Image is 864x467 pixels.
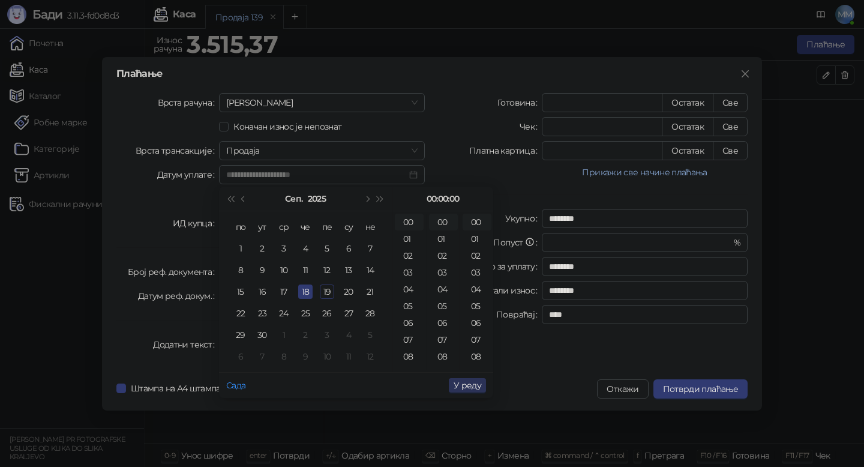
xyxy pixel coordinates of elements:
div: 06 [463,315,491,331]
div: 09 [395,365,424,382]
span: Коначан износ је непознат [229,120,346,133]
label: Готовина [497,93,542,112]
div: 17 [277,285,291,299]
button: Изабери годину [308,187,326,211]
div: 15 [233,285,248,299]
button: Прикажи све начине плаћања [542,165,748,179]
div: 5 [363,328,377,342]
td: 2025-09-29 [230,324,251,346]
div: 06 [429,315,458,331]
label: Укупно [505,209,542,228]
div: 24 [277,306,291,321]
button: Следећа година (Control + right) [374,187,387,211]
div: 11 [341,349,356,364]
div: 00 [395,214,424,230]
div: 02 [463,247,491,264]
button: Све [713,141,748,160]
button: Остатак [662,141,713,160]
a: Сада [226,380,245,391]
div: 10 [320,349,334,364]
div: 4 [341,328,356,342]
div: 16 [255,285,269,299]
td: 2025-09-24 [273,303,295,324]
div: 8 [233,263,248,277]
span: Потврди плаћање [663,384,738,394]
th: пе [316,216,338,238]
div: 08 [463,348,491,365]
td: 2025-09-17 [273,281,295,303]
div: 1 [277,328,291,342]
label: ИД купца [173,214,219,233]
td: 2025-09-14 [359,259,381,281]
label: Повраћај [496,305,542,324]
div: 07 [395,331,424,348]
td: 2025-09-02 [251,238,273,259]
td: 2025-09-30 [251,324,273,346]
div: 21 [363,285,377,299]
div: 28 [363,306,377,321]
button: Потврди плаћање [653,379,748,399]
td: 2025-09-20 [338,281,359,303]
label: Врста трансакције [136,141,220,160]
td: 2025-10-06 [230,346,251,367]
div: 02 [395,247,424,264]
div: 05 [395,298,424,315]
td: 2025-09-06 [338,238,359,259]
div: 07 [429,331,458,348]
th: че [295,216,316,238]
div: 20 [341,285,356,299]
span: У реду [454,380,481,391]
div: 04 [463,281,491,298]
td: 2025-09-28 [359,303,381,324]
td: 2025-10-10 [316,346,338,367]
td: 2025-09-25 [295,303,316,324]
td: 2025-09-27 [338,303,359,324]
div: 8 [277,349,291,364]
td: 2025-10-07 [251,346,273,367]
label: Попуст [493,233,542,252]
div: 27 [341,306,356,321]
div: 12 [320,263,334,277]
div: 10 [277,263,291,277]
div: 9 [298,349,313,364]
div: 09 [463,365,491,382]
div: 07 [463,331,491,348]
div: 30 [255,328,269,342]
td: 2025-09-26 [316,303,338,324]
div: 09 [429,365,458,382]
td: 2025-09-13 [338,259,359,281]
div: 03 [395,264,424,281]
label: Додатни текст [153,335,219,354]
th: не [359,216,381,238]
td: 2025-09-16 [251,281,273,303]
th: ср [273,216,295,238]
td: 2025-10-01 [273,324,295,346]
div: 18 [298,285,313,299]
div: 6 [341,241,356,256]
button: Остатак [662,117,713,136]
div: 5 [320,241,334,256]
div: 14 [363,263,377,277]
button: Претходни месец (PageUp) [237,187,250,211]
th: ут [251,216,273,238]
td: 2025-10-12 [359,346,381,367]
div: 6 [233,349,248,364]
td: 2025-10-09 [295,346,316,367]
div: 9 [255,263,269,277]
input: Датум уплате [226,168,407,181]
div: 04 [429,281,458,298]
span: Продаја [226,142,418,160]
label: Укупно за уплату [466,257,542,276]
td: 2025-09-19 [316,281,338,303]
div: 05 [429,298,458,315]
td: 2025-09-08 [230,259,251,281]
td: 2025-09-09 [251,259,273,281]
div: 3 [277,241,291,256]
div: 7 [363,241,377,256]
div: 13 [341,263,356,277]
span: Close [736,69,755,79]
td: 2025-09-23 [251,303,273,324]
div: 01 [463,230,491,247]
td: 2025-09-11 [295,259,316,281]
div: 4 [298,241,313,256]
